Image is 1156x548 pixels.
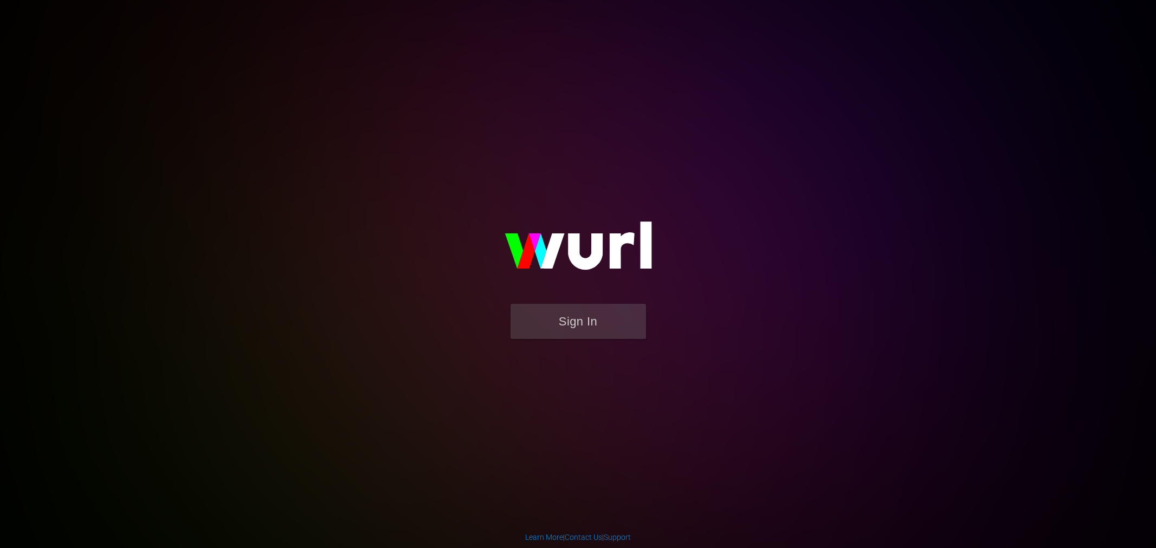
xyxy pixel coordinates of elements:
a: Learn More [525,533,563,542]
a: Contact Us [565,533,602,542]
img: wurl-logo-on-black-223613ac3d8ba8fe6dc639794a292ebdb59501304c7dfd60c99c58986ef67473.svg [470,198,687,303]
div: | | [525,532,631,543]
a: Support [604,533,631,542]
button: Sign In [511,304,646,339]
